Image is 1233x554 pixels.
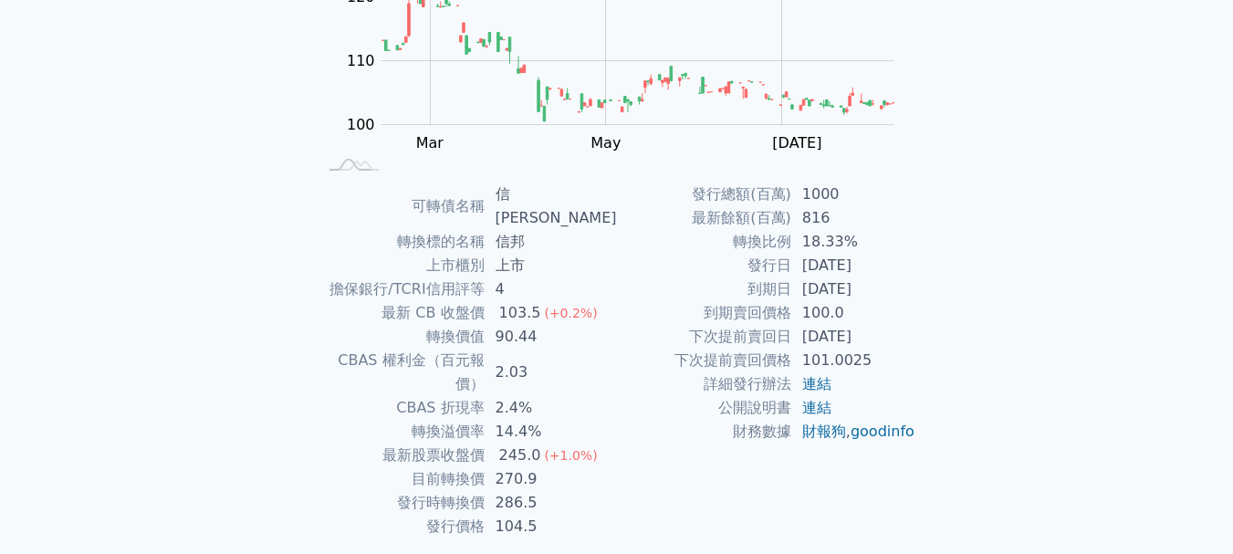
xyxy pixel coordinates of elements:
td: 到期日 [617,277,791,301]
td: 目前轉換價 [318,467,485,491]
div: 245.0 [496,444,545,467]
td: , [791,420,916,444]
a: goodinfo [851,423,914,440]
a: 連結 [802,399,831,416]
td: [DATE] [791,254,916,277]
td: 1000 [791,183,916,206]
span: (+0.2%) [544,306,597,320]
td: 90.44 [485,325,617,349]
td: 上市 [485,254,617,277]
td: 14.4% [485,420,617,444]
span: (+1.0%) [544,448,597,463]
td: 270.9 [485,467,617,491]
td: 發行總額(百萬) [617,183,791,206]
td: 發行時轉換價 [318,491,485,515]
td: 上市櫃別 [318,254,485,277]
td: 轉換溢價率 [318,420,485,444]
td: 到期賣回價格 [617,301,791,325]
td: CBAS 折現率 [318,396,485,420]
tspan: Mar [416,134,444,152]
td: 2.4% [485,396,617,420]
tspan: [DATE] [772,134,821,152]
tspan: May [590,134,621,152]
tspan: 100 [347,116,375,133]
td: 可轉債名稱 [318,183,485,230]
td: [DATE] [791,325,916,349]
td: 轉換標的名稱 [318,230,485,254]
td: 104.5 [485,515,617,538]
td: 286.5 [485,491,617,515]
td: 4 [485,277,617,301]
td: 轉換價值 [318,325,485,349]
td: 公開說明書 [617,396,791,420]
td: 最新餘額(百萬) [617,206,791,230]
td: 詳細發行辦法 [617,372,791,396]
a: 財報狗 [802,423,846,440]
a: 連結 [802,375,831,392]
td: 2.03 [485,349,617,396]
td: 下次提前賣回日 [617,325,791,349]
td: 財務數據 [617,420,791,444]
td: 101.0025 [791,349,916,372]
td: 100.0 [791,301,916,325]
div: 103.5 [496,301,545,325]
td: 18.33% [791,230,916,254]
td: 發行價格 [318,515,485,538]
td: 816 [791,206,916,230]
td: [DATE] [791,277,916,301]
td: 下次提前賣回價格 [617,349,791,372]
td: CBAS 權利金（百元報價） [318,349,485,396]
td: 轉換比例 [617,230,791,254]
tspan: 110 [347,52,375,69]
td: 最新股票收盤價 [318,444,485,467]
td: 最新 CB 收盤價 [318,301,485,325]
td: 發行日 [617,254,791,277]
td: 信[PERSON_NAME] [485,183,617,230]
td: 擔保銀行/TCRI信用評等 [318,277,485,301]
td: 信邦 [485,230,617,254]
